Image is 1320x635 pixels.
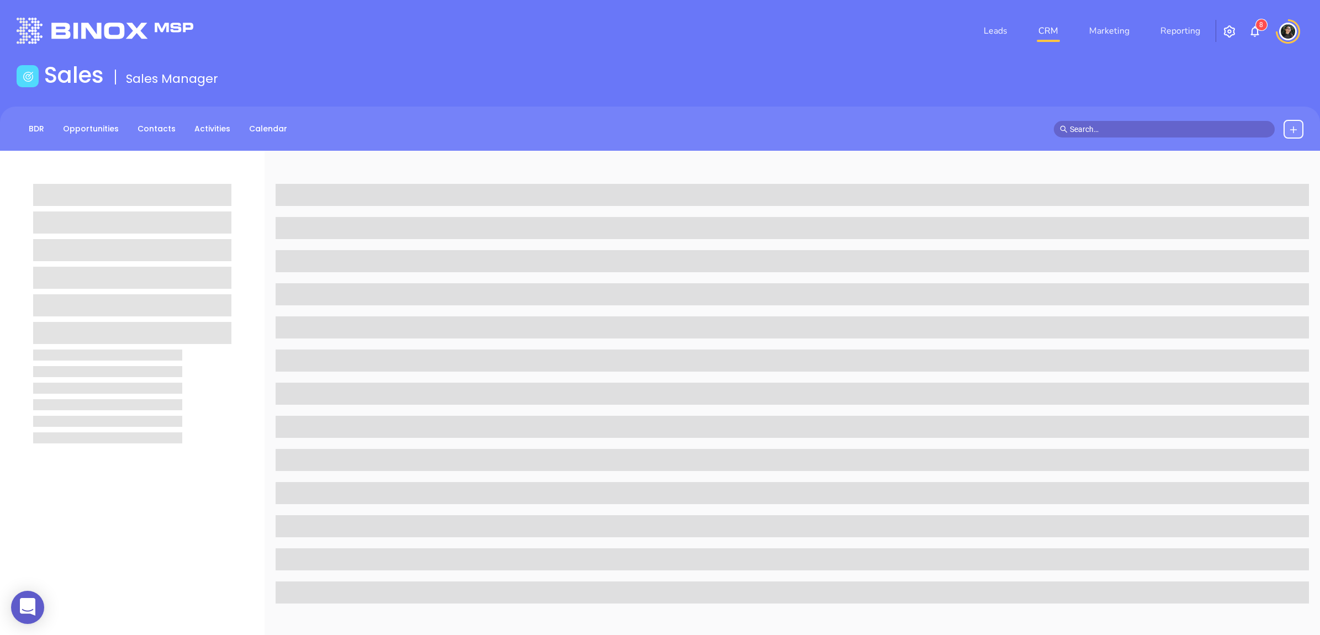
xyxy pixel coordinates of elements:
img: user [1279,23,1297,40]
a: Activities [188,120,237,138]
a: Calendar [242,120,294,138]
a: Opportunities [56,120,125,138]
span: 8 [1259,21,1263,29]
img: logo [17,18,193,44]
a: Contacts [131,120,182,138]
span: Sales Manager [126,70,218,87]
img: iconSetting [1223,25,1236,38]
a: Leads [979,20,1012,42]
a: Marketing [1085,20,1134,42]
input: Search… [1070,123,1269,135]
sup: 8 [1256,19,1267,30]
span: search [1060,125,1068,133]
a: BDR [22,120,51,138]
h1: Sales [44,62,104,88]
a: CRM [1034,20,1063,42]
a: Reporting [1156,20,1205,42]
img: iconNotification [1248,25,1261,38]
